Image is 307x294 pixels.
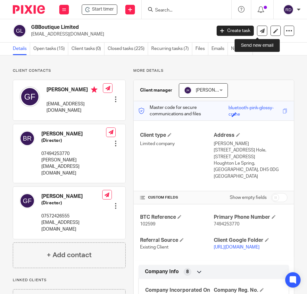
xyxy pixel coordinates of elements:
[214,214,287,221] h4: Primary Phone Number
[13,5,45,14] img: Pixie
[41,200,102,206] h5: (Director)
[33,43,68,55] a: Open tasks (15)
[230,194,267,201] label: Show empty fields
[20,193,35,208] img: svg%3E
[41,151,106,157] p: 07494253770
[212,43,228,55] a: Emails
[195,43,208,55] a: Files
[47,250,92,260] h4: + Add contact
[186,269,189,275] span: 8
[140,87,172,94] h3: Client manager
[151,43,192,55] a: Recurring tasks (7)
[13,278,126,283] p: Linked clients
[138,104,228,118] p: Master code for secure communications and files
[154,8,212,13] input: Search
[20,86,40,107] img: svg%3E
[214,173,287,180] p: [GEOGRAPHIC_DATA]
[31,24,172,31] h2: GBBoutique Limited
[140,195,214,200] h4: CUSTOM FIELDS
[13,68,126,73] p: Client contacts
[217,26,254,36] a: Create task
[283,4,294,15] img: svg%3E
[41,219,102,233] p: [EMAIL_ADDRESS][DOMAIN_NAME]
[145,268,179,275] span: Company Info
[46,86,103,94] h4: [PERSON_NAME]
[82,4,117,15] div: GBBoutique Limited
[214,222,239,226] span: 7494253770
[214,245,260,249] a: [URL][DOMAIN_NAME]
[41,137,106,144] h5: (Director)
[13,24,26,37] img: svg%3E
[133,68,294,73] p: More details
[184,86,192,94] img: svg%3E
[140,132,214,139] h4: Client type
[140,141,214,147] p: Limited company
[41,213,102,219] p: 07572426555
[140,222,155,226] span: 102599
[228,105,281,112] div: bluetooth-pink-glossy-crane
[20,131,35,146] img: svg%3E
[41,131,106,137] h4: [PERSON_NAME]
[140,245,169,249] span: Existing Client
[231,43,253,55] a: Notes (1)
[71,43,104,55] a: Client tasks (0)
[140,237,214,244] h4: Referral Source
[92,6,114,13] span: Start timer
[41,157,106,176] p: [PERSON_NAME][EMAIL_ADDRESS][DOMAIN_NAME]
[91,86,97,93] i: Primary
[214,237,287,244] h4: Client Google Folder
[108,43,148,55] a: Closed tasks (225)
[214,141,287,160] p: [PERSON_NAME] [STREET_ADDRESS] Hole, [STREET_ADDRESS]
[214,287,282,294] h4: Company Reg. No.
[13,43,30,55] a: Details
[214,160,287,173] p: Houghton Le Spring, [GEOGRAPHIC_DATA], DH5 0DG
[46,101,103,114] p: [EMAIL_ADDRESS][DOMAIN_NAME]
[214,132,287,139] h4: Address
[31,31,207,37] p: [EMAIL_ADDRESS][DOMAIN_NAME]
[140,214,214,221] h4: BTC Reference
[41,193,102,200] h4: [PERSON_NAME]
[256,43,279,55] a: Audit logs
[196,88,231,93] span: [PERSON_NAME]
